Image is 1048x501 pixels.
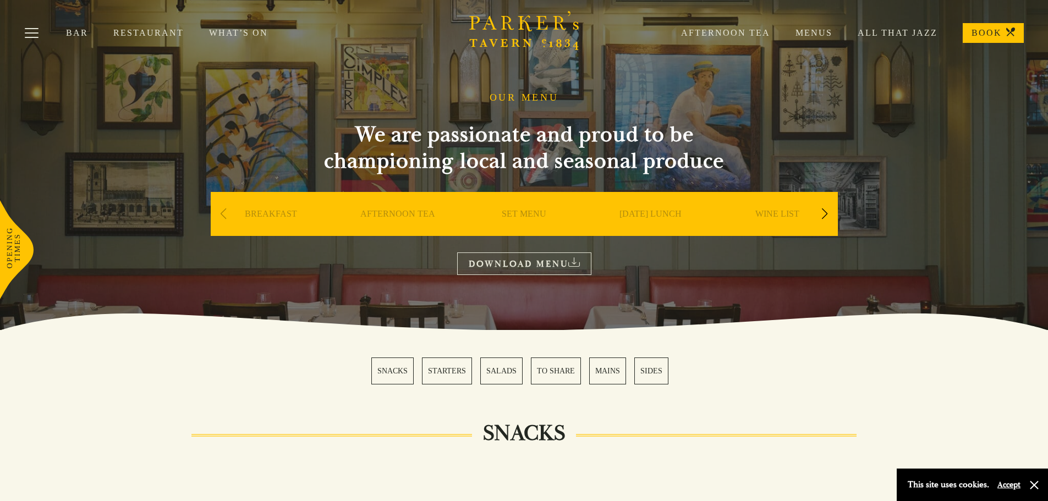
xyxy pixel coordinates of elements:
div: Previous slide [216,202,231,226]
a: WINE LIST [755,208,799,252]
a: DOWNLOAD MENU [457,252,591,275]
div: 3 / 9 [464,192,585,269]
div: Next slide [817,202,832,226]
a: SET MENU [502,208,546,252]
a: 2 / 6 [422,357,472,384]
a: BREAKFAST [245,208,297,252]
a: [DATE] LUNCH [619,208,682,252]
div: 5 / 9 [717,192,838,269]
a: AFTERNOON TEA [360,208,435,252]
div: 4 / 9 [590,192,711,269]
a: 6 / 6 [634,357,668,384]
h1: OUR MENU [490,92,559,104]
p: This site uses cookies. [908,477,989,493]
h2: SNACKS [472,420,576,447]
button: Close and accept [1029,480,1040,491]
div: 1 / 9 [211,192,332,269]
button: Accept [997,480,1020,490]
div: 2 / 9 [337,192,458,269]
a: 5 / 6 [589,357,626,384]
a: 3 / 6 [480,357,523,384]
h2: We are passionate and proud to be championing local and seasonal produce [304,122,744,174]
a: 1 / 6 [371,357,414,384]
a: 4 / 6 [531,357,581,384]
